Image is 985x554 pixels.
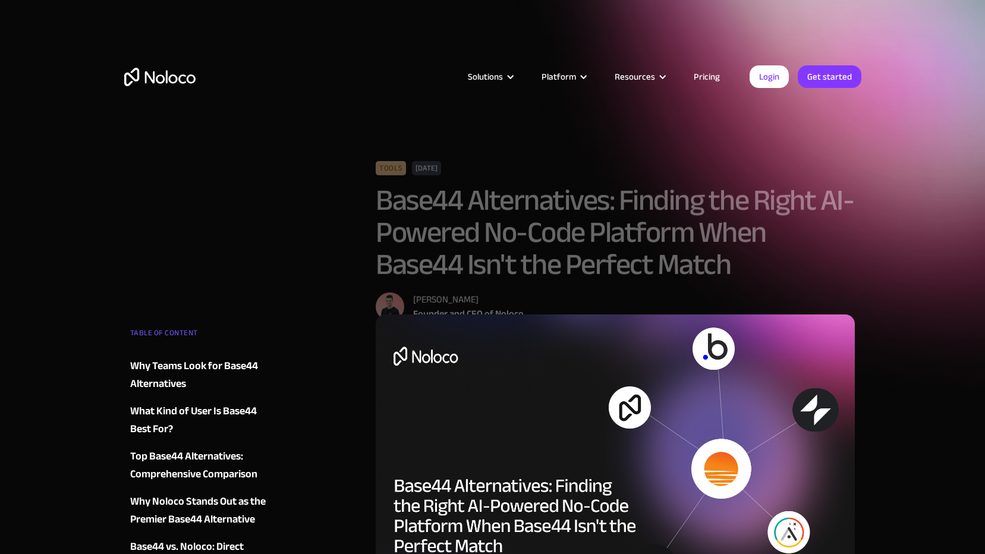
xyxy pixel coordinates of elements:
div: Solutions [468,69,503,84]
a: home [124,68,196,86]
div: Tools [376,161,406,175]
h1: Base44 Alternatives: Finding the Right AI-Powered No-Code Platform When Base44 Isn't the Perfect ... [376,184,855,281]
div: Resources [600,69,679,84]
div: Platform [542,69,576,84]
div: [DATE] [412,161,441,175]
a: Login [750,65,789,88]
div: Resources [615,69,655,84]
a: Pricing [679,69,735,84]
a: What Kind of User Is Base44 Best For? [130,402,274,438]
div: [PERSON_NAME] [413,292,524,307]
div: TABLE OF CONTENT [130,324,274,348]
div: Platform [527,69,600,84]
a: Why Teams Look for Base44 Alternatives [130,357,274,393]
div: Founder and CEO of Noloco [413,307,524,321]
div: Solutions [453,69,527,84]
a: Get started [798,65,861,88]
a: Top Base44 Alternatives: Comprehensive Comparison [130,448,274,483]
a: Why Noloco Stands Out as the Premier Base44 Alternative [130,493,274,528]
